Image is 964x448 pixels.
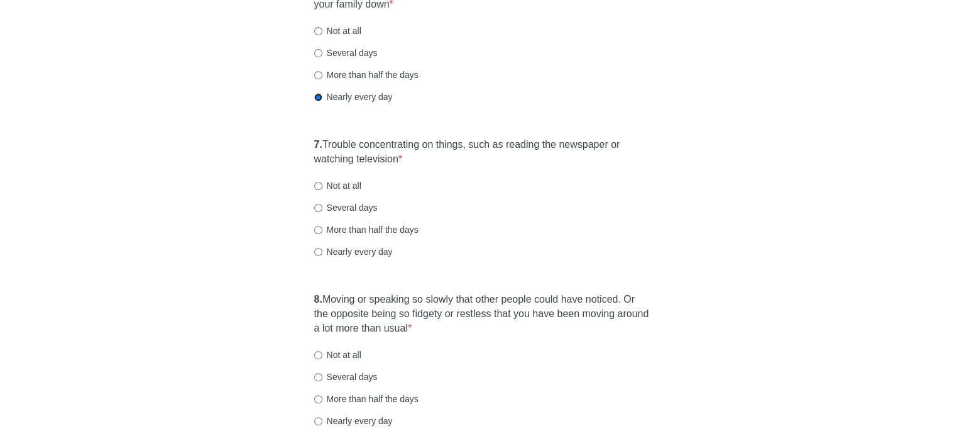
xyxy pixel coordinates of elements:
[314,395,322,403] input: More than half the days
[314,182,322,190] input: Not at all
[314,47,378,59] label: Several days
[314,248,322,256] input: Nearly every day
[314,417,322,425] input: Nearly every day
[314,351,322,359] input: Not at all
[314,91,393,103] label: Nearly every day
[314,349,361,361] label: Not at all
[314,25,361,37] label: Not at all
[314,27,322,35] input: Not at all
[314,201,378,214] label: Several days
[314,93,322,101] input: Nearly every day
[314,415,393,427] label: Nearly every day
[314,139,322,150] strong: 7.
[314,294,322,305] strong: 8.
[314,226,322,234] input: More than half the days
[314,49,322,57] input: Several days
[314,373,322,381] input: Several days
[314,223,419,236] label: More than half the days
[314,71,322,79] input: More than half the days
[314,245,393,258] label: Nearly every day
[314,179,361,192] label: Not at all
[314,204,322,212] input: Several days
[314,69,419,81] label: More than half the days
[314,138,650,167] label: Trouble concentrating on things, such as reading the newspaper or watching television
[314,293,650,336] label: Moving or speaking so slowly that other people could have noticed. Or the opposite being so fidge...
[314,371,378,383] label: Several days
[314,393,419,405] label: More than half the days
